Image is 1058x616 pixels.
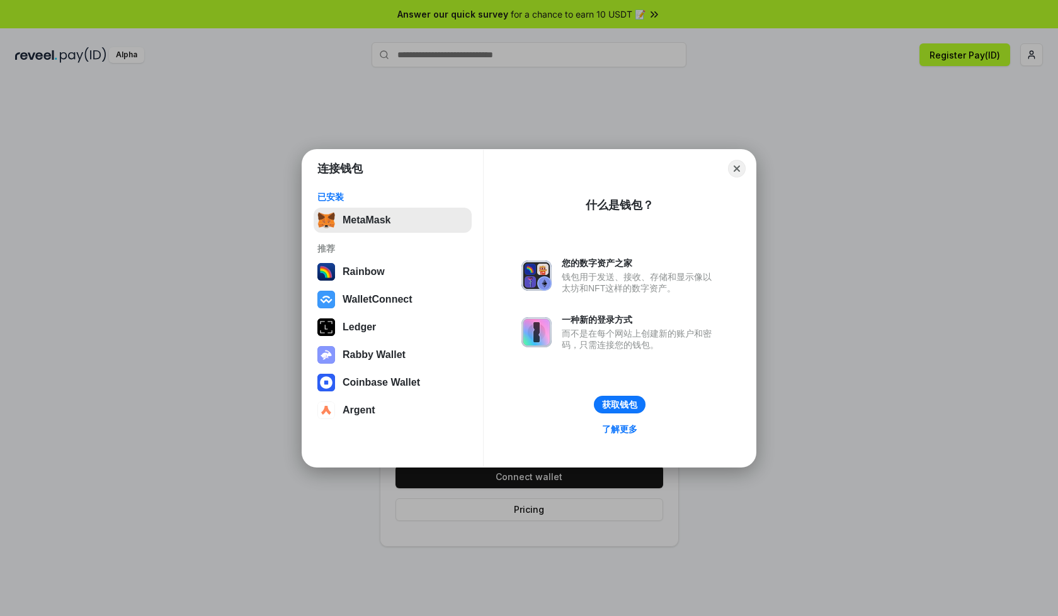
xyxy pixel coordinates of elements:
[728,160,746,177] button: Close
[343,266,385,277] div: Rainbow
[317,263,335,281] img: svg+xml,%3Csvg%20width%3D%22120%22%20height%3D%22120%22%20viewBox%3D%220%200%20120%20120%22%20fil...
[317,346,335,364] img: svg+xml,%3Csvg%20xmlns%3D%22http%3A%2F%2Fwww.w3.org%2F2000%2Fsvg%22%20fill%3D%22none%22%20viewBox...
[317,161,363,176] h1: 连接钱包
[314,259,472,284] button: Rainbow
[343,215,390,226] div: MetaMask
[343,349,406,361] div: Rabby Wallet
[317,291,335,308] img: svg+xml,%3Csvg%20width%3D%2228%22%20height%3D%2228%22%20viewBox%3D%220%200%2028%2028%22%20fill%3D...
[317,191,468,203] div: 已安装
[586,198,654,213] div: 什么是钱包？
[317,211,335,229] img: svg+xml,%3Csvg%20fill%3D%22none%22%20height%3D%2233%22%20viewBox%3D%220%200%2035%2033%22%20width%...
[594,396,646,413] button: 获取钱包
[317,374,335,391] img: svg+xml,%3Csvg%20width%3D%2228%22%20height%3D%2228%22%20viewBox%3D%220%200%2028%2028%22%20fill%3D...
[562,314,718,325] div: 一种新的登录方式
[317,243,468,254] div: 推荐
[562,271,718,294] div: 钱包用于发送、接收、存储和显示像以太坊和NFT这样的数字资产。
[314,208,472,233] button: MetaMask
[521,260,552,291] img: svg+xml,%3Csvg%20xmlns%3D%22http%3A%2F%2Fwww.w3.org%2F2000%2Fsvg%22%20fill%3D%22none%22%20viewBox...
[343,322,376,333] div: Ledger
[314,398,472,423] button: Argent
[343,405,375,416] div: Argent
[314,287,472,312] button: WalletConnect
[562,257,718,269] div: 您的数字资产之家
[317,318,335,336] img: svg+xml,%3Csvg%20xmlns%3D%22http%3A%2F%2Fwww.w3.org%2F2000%2Fsvg%22%20width%3D%2228%22%20height%3...
[602,423,637,435] div: 了解更多
[594,421,645,437] a: 了解更多
[314,342,472,367] button: Rabby Wallet
[343,377,420,388] div: Coinbase Wallet
[602,399,637,410] div: 获取钱包
[521,317,552,347] img: svg+xml,%3Csvg%20xmlns%3D%22http%3A%2F%2Fwww.w3.org%2F2000%2Fsvg%22%20fill%3D%22none%22%20viewBox...
[317,401,335,419] img: svg+xml,%3Csvg%20width%3D%2228%22%20height%3D%2228%22%20viewBox%3D%220%200%2028%2028%22%20fill%3D...
[314,370,472,395] button: Coinbase Wallet
[314,315,472,340] button: Ledger
[562,328,718,350] div: 而不是在每个网站上创建新的账户和密码，只需连接您的钱包。
[343,294,412,305] div: WalletConnect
